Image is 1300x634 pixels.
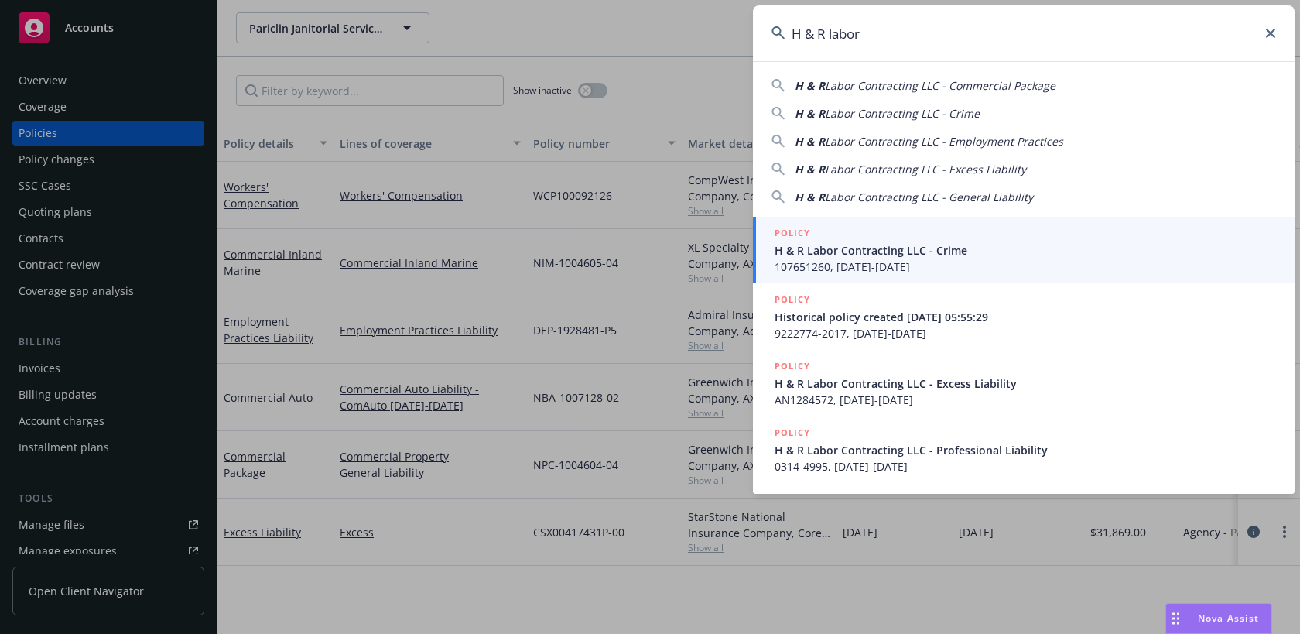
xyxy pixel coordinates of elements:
[753,483,1295,550] a: POLICY
[825,134,1063,149] span: Labor Contracting LLC - Employment Practices
[775,242,1276,259] span: H & R Labor Contracting LLC - Crime
[795,190,825,204] span: H & R
[753,217,1295,283] a: POLICYH & R Labor Contracting LLC - Crime107651260, [DATE]-[DATE]
[795,162,825,176] span: H & R
[825,190,1033,204] span: Labor Contracting LLC - General Liability
[825,78,1055,93] span: Labor Contracting LLC - Commercial Package
[795,106,825,121] span: H & R
[775,392,1276,408] span: AN1284572, [DATE]-[DATE]
[775,375,1276,392] span: H & R Labor Contracting LLC - Excess Liability
[775,292,810,307] h5: POLICY
[795,78,825,93] span: H & R
[775,425,810,440] h5: POLICY
[753,416,1295,483] a: POLICYH & R Labor Contracting LLC - Professional Liability0314-4995, [DATE]-[DATE]
[753,350,1295,416] a: POLICYH & R Labor Contracting LLC - Excess LiabilityAN1284572, [DATE]-[DATE]
[775,225,810,241] h5: POLICY
[775,458,1276,475] span: 0314-4995, [DATE]-[DATE]
[753,5,1295,61] input: Search...
[753,283,1295,350] a: POLICYHistorical policy created [DATE] 05:55:299222774-2017, [DATE]-[DATE]
[825,106,980,121] span: Labor Contracting LLC - Crime
[775,442,1276,458] span: H & R Labor Contracting LLC - Professional Liability
[775,309,1276,325] span: Historical policy created [DATE] 05:55:29
[1166,604,1185,633] div: Drag to move
[775,325,1276,341] span: 9222774-2017, [DATE]-[DATE]
[1165,603,1272,634] button: Nova Assist
[775,492,810,507] h5: POLICY
[775,358,810,374] h5: POLICY
[1198,612,1259,625] span: Nova Assist
[795,134,825,149] span: H & R
[775,259,1276,275] span: 107651260, [DATE]-[DATE]
[825,162,1026,176] span: Labor Contracting LLC - Excess Liability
